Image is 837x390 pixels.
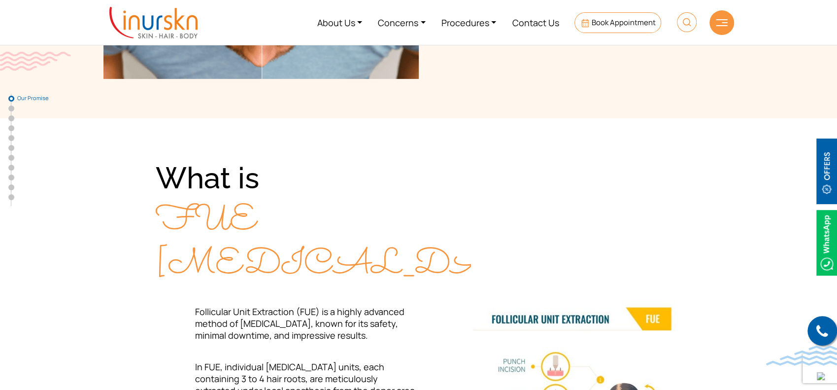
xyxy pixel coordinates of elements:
a: Procedures [434,4,504,41]
a: About Us [309,4,370,41]
div: What is [156,158,418,286]
a: Whatsappicon [816,236,837,247]
img: offerBt [816,139,837,204]
a: Contact Us [504,4,567,41]
img: inurskn-logo [109,7,198,38]
span: FUE [MEDICAL_DATA]? [156,196,594,291]
img: bluewave [766,346,837,365]
img: hamLine.svg [716,19,728,26]
img: up-blue-arrow.svg [817,372,825,380]
a: Concerns [370,4,434,41]
img: Whatsappicon [816,210,837,276]
span: Book Appointment [592,17,656,28]
a: Book Appointment [574,12,661,33]
span: Our Promise [17,95,67,101]
span: Follicular Unit Extraction (FUE) is a highly advanced method of [MEDICAL_DATA], known for its saf... [195,306,404,341]
a: Our Promise [8,96,14,102]
img: HeaderSearch [677,12,697,32]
